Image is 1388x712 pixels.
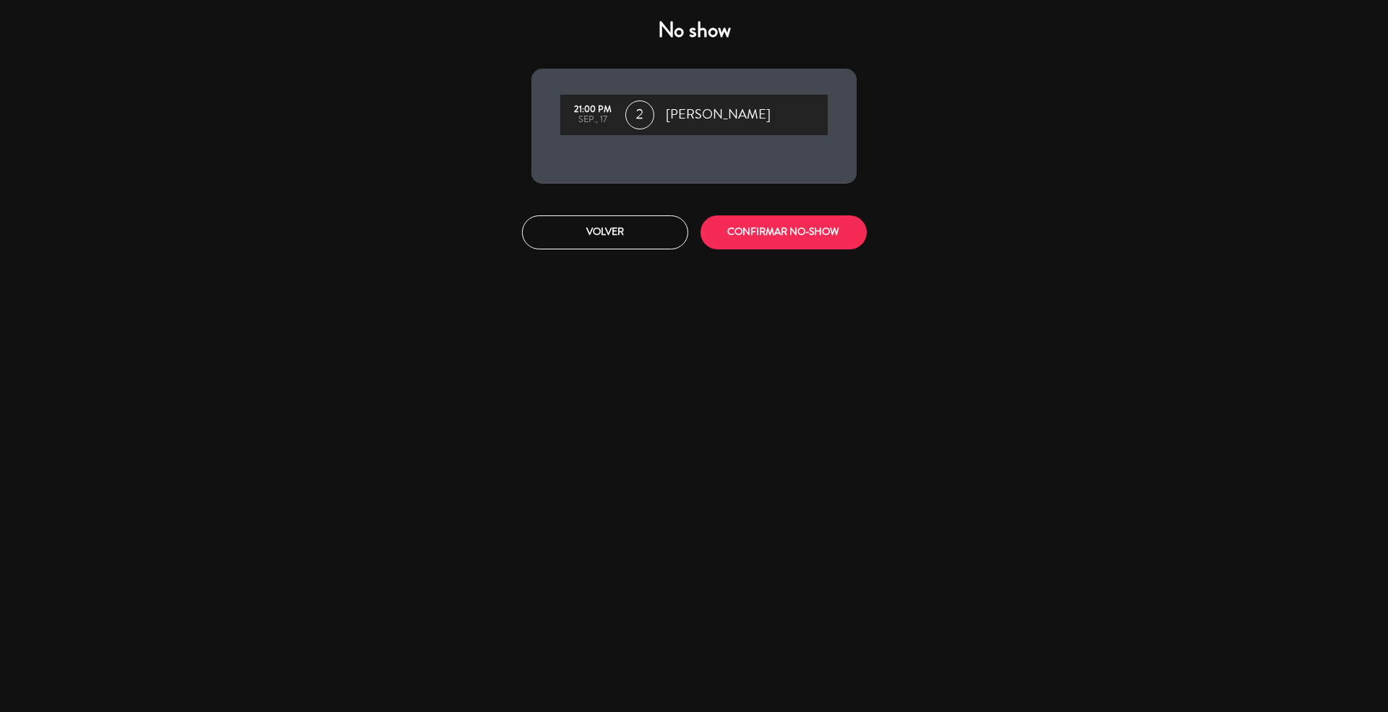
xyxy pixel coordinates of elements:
span: 2 [625,100,654,129]
span: [PERSON_NAME] [666,104,771,126]
button: CONFIRMAR NO-SHOW [701,215,867,249]
div: sep., 17 [567,115,618,125]
div: 21:00 PM [567,105,618,115]
h4: No show [531,17,857,43]
button: Volver [522,215,688,249]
